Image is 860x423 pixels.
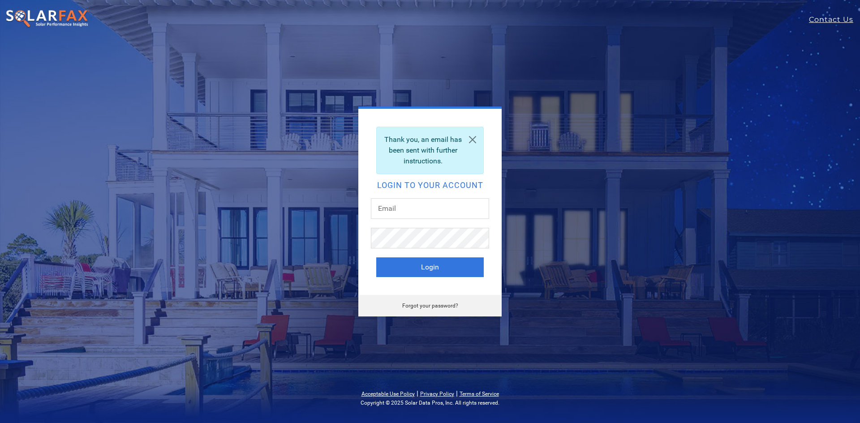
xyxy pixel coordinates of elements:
[371,198,489,219] input: Email
[402,303,458,309] a: Forgot your password?
[462,127,483,152] a: Close
[5,9,90,28] img: SolarFax
[420,391,454,397] a: Privacy Policy
[376,181,484,189] h2: Login to your account
[361,391,415,397] a: Acceptable Use Policy
[460,391,499,397] a: Terms of Service
[456,389,458,397] span: |
[417,389,418,397] span: |
[376,127,484,174] div: Thank you, an email has been sent with further instructions.
[809,14,860,25] a: Contact Us
[376,257,484,277] button: Login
